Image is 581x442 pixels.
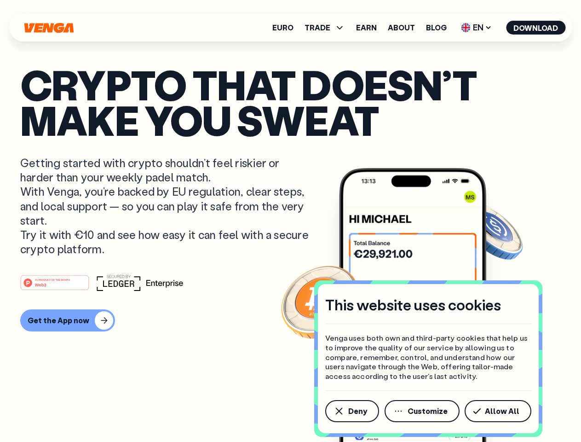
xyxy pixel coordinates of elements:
[408,407,448,415] span: Customize
[20,67,561,137] p: Crypto that doesn’t make you sweat
[305,22,345,33] span: TRADE
[325,295,501,314] h4: This website uses cookies
[20,309,115,331] button: Get the App now
[279,260,362,343] img: Bitcoin
[458,20,495,35] span: EN
[426,24,447,31] a: Blog
[35,279,70,281] tspan: #1 PRODUCT OF THE MONTH
[506,21,565,35] button: Download
[388,24,415,31] a: About
[461,23,470,32] img: flag-uk
[348,407,367,415] span: Deny
[20,280,89,292] a: #1 PRODUCT OF THE MONTHWeb3
[325,400,379,422] button: Deny
[485,407,519,415] span: Allow All
[20,156,311,256] p: Getting started with crypto shouldn’t feel riskier or harder than your weekly padel match. With V...
[459,198,525,264] img: USDC coin
[35,282,46,287] tspan: Web3
[23,23,75,33] svg: Home
[356,24,377,31] a: Earn
[465,400,531,422] button: Allow All
[305,24,330,31] span: TRADE
[20,309,561,331] a: Get the App now
[28,316,89,325] div: Get the App now
[272,24,293,31] a: Euro
[385,400,460,422] button: Customize
[325,333,531,381] p: Venga uses both own and third-party cookies that help us to improve the quality of our service by...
